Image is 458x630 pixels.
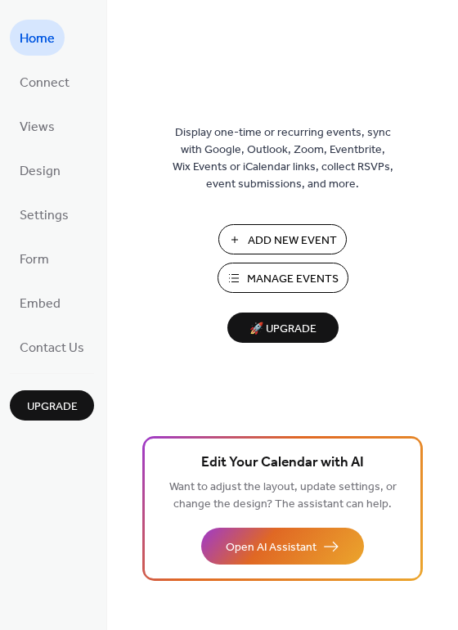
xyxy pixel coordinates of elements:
span: Settings [20,203,69,229]
button: 🚀 Upgrade [227,313,339,343]
span: Want to adjust the layout, update settings, or change the design? The assistant can help. [169,476,397,515]
span: Open AI Assistant [226,539,317,556]
span: Design [20,159,61,185]
a: Home [10,20,65,56]
span: Add New Event [248,232,337,250]
a: Embed [10,285,70,321]
span: Form [20,247,49,273]
span: Views [20,115,55,141]
span: 🚀 Upgrade [237,318,329,340]
span: Upgrade [27,398,78,416]
a: Views [10,108,65,144]
span: Connect [20,70,70,97]
button: Open AI Assistant [201,528,364,565]
a: Connect [10,64,79,100]
a: Form [10,241,59,277]
button: Manage Events [218,263,348,293]
span: Manage Events [247,271,339,288]
span: Display one-time or recurring events, sync with Google, Outlook, Zoom, Eventbrite, Wix Events or ... [173,124,393,193]
span: Contact Us [20,335,84,362]
span: Embed [20,291,61,317]
span: Edit Your Calendar with AI [201,452,364,475]
a: Contact Us [10,329,94,365]
span: Home [20,26,55,52]
button: Upgrade [10,390,94,421]
a: Design [10,152,70,188]
a: Settings [10,196,79,232]
button: Add New Event [218,224,347,254]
